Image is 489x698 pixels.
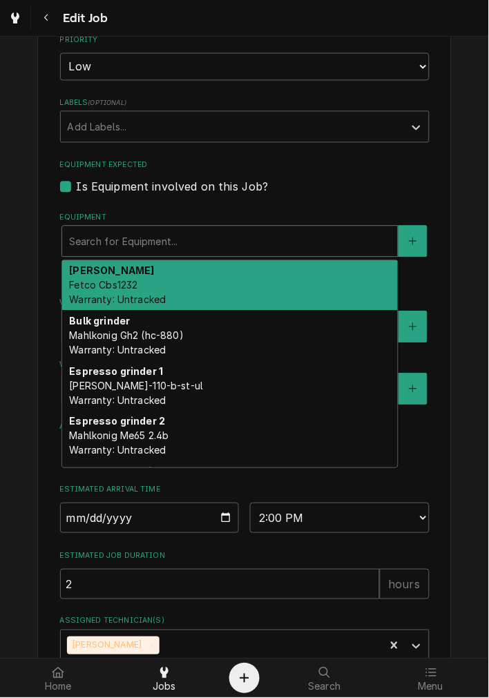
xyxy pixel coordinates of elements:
[409,237,417,246] svg: Create New Equipment
[60,298,430,309] label: Who called in this service?
[88,99,126,107] span: ( optional )
[60,160,430,195] div: Equipment Expected
[399,374,428,405] button: Create New Contact
[59,9,108,28] span: Edit Job
[60,422,430,433] label: Attachments
[60,35,430,46] label: Priority
[112,662,217,695] a: Jobs
[380,570,430,600] div: hours
[399,226,428,258] button: Create New Equipment
[69,330,184,356] span: Mahlkonig Gh2 (hc-880) Warranty: Untracked
[69,316,130,327] strong: Bulk grinder
[60,485,430,534] div: Estimated Arrival Time
[69,280,166,306] span: Fetco Cbs1232 Warranty: Untracked
[378,662,483,695] a: Menu
[69,430,169,456] span: Mahlkonig Me65 2.4b Warranty: Untracked
[60,98,430,109] label: Labels
[60,551,430,562] label: Estimated Job Duration
[153,681,176,692] span: Jobs
[34,6,59,30] button: Navigate back
[409,322,417,332] svg: Create New Contact
[69,366,163,378] strong: Espresso grinder 1
[6,662,111,695] a: Home
[60,360,430,371] label: Who should the tech(s) ask for?
[60,213,430,281] div: Equipment
[3,6,28,30] a: Go to Jobs
[60,360,430,405] div: Who should the tech(s) ask for?
[60,213,430,224] label: Equipment
[69,466,164,478] strong: Espresso machine
[45,681,72,692] span: Home
[309,681,341,692] span: Search
[67,637,144,655] div: [PERSON_NAME]
[60,298,430,342] div: Who called in this service?
[60,485,430,496] label: Estimated Arrival Time
[229,663,260,694] button: Create Object
[69,416,165,427] strong: Espresso grinder 2
[77,179,269,195] label: Is Equipment involved on this Job?
[60,160,430,171] label: Equipment Expected
[60,422,430,467] div: Attachments
[60,98,430,143] div: Labels
[60,617,430,661] div: Assigned Technician(s)
[69,380,203,407] span: [PERSON_NAME]-110-b-st-ul Warranty: Untracked
[144,637,160,655] div: Remove Damon Rinehart
[419,681,444,692] span: Menu
[60,551,430,600] div: Estimated Job Duration
[250,503,430,534] select: Time Select
[60,617,430,628] label: Assigned Technician(s)
[60,35,430,81] div: Priority
[409,385,417,394] svg: Create New Contact
[399,311,428,343] button: Create New Contact
[60,503,240,534] input: Date
[69,265,154,277] strong: [PERSON_NAME]
[272,662,377,695] a: Search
